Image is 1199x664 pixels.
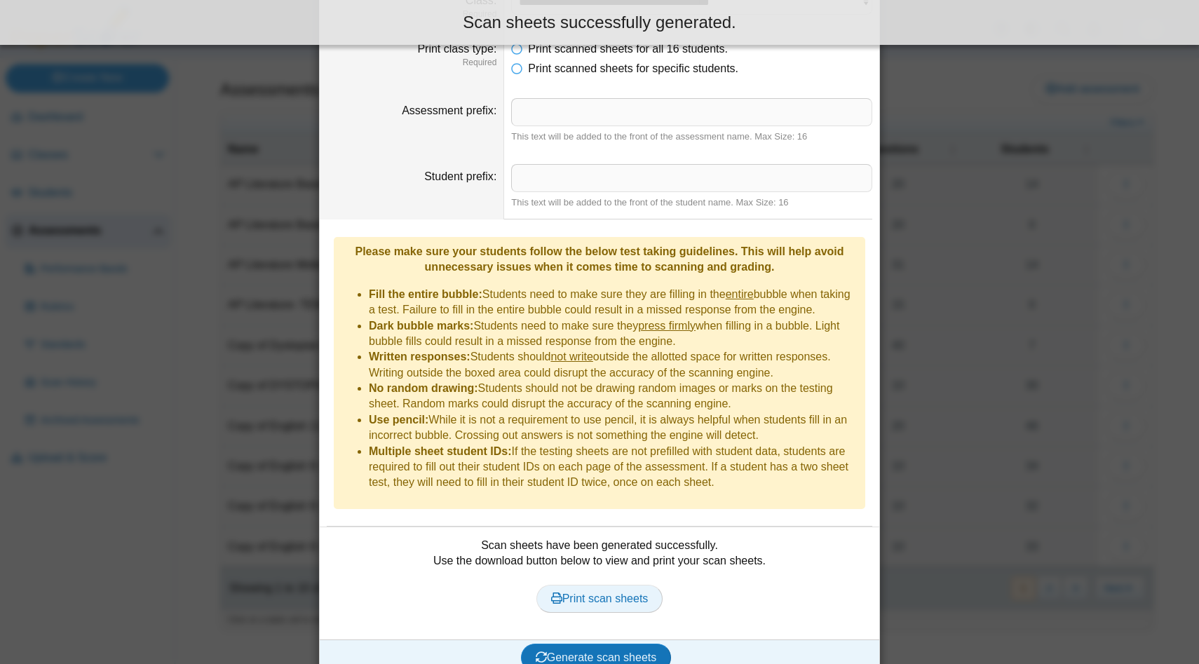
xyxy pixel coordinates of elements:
[369,444,858,491] li: If the testing sheets are not prefilled with student data, students are required to fill out thei...
[369,445,512,457] b: Multiple sheet student IDs:
[417,43,496,55] label: Print class type
[528,43,728,55] span: Print scanned sheets for all 16 students.
[551,592,649,604] span: Print scan sheets
[369,381,858,412] li: Students should not be drawing random images or marks on the testing sheet. Random marks could di...
[11,11,1188,34] div: Scan sheets successfully generated.
[369,288,482,300] b: Fill the entire bubble:
[726,288,754,300] u: entire
[369,382,478,394] b: No random drawing:
[327,57,496,69] dfn: Required
[528,62,738,74] span: Print scanned sheets for specific students.
[511,130,872,143] div: This text will be added to the front of the assessment name. Max Size: 16
[550,351,592,363] u: not write
[369,320,473,332] b: Dark bubble marks:
[355,245,844,273] b: Please make sure your students follow the below test taking guidelines. This will help avoid unne...
[369,318,858,350] li: Students need to make sure they when filling in a bubble. Light bubble fills could result in a mi...
[402,104,496,116] label: Assessment prefix
[369,414,428,426] b: Use pencil:
[424,170,496,182] label: Student prefix
[369,287,858,318] li: Students need to make sure they are filling in the bubble when taking a test. Failure to fill in ...
[369,412,858,444] li: While it is not a requirement to use pencil, it is always helpful when students fill in an incorr...
[327,538,872,629] div: Scan sheets have been generated successfully. Use the download button below to view and print you...
[369,349,858,381] li: Students should outside the allotted space for written responses. Writing outside the boxed area ...
[511,196,872,209] div: This text will be added to the front of the student name. Max Size: 16
[638,320,696,332] u: press firmly
[369,351,470,363] b: Written responses:
[536,651,657,663] span: Generate scan sheets
[536,585,663,613] a: Print scan sheets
